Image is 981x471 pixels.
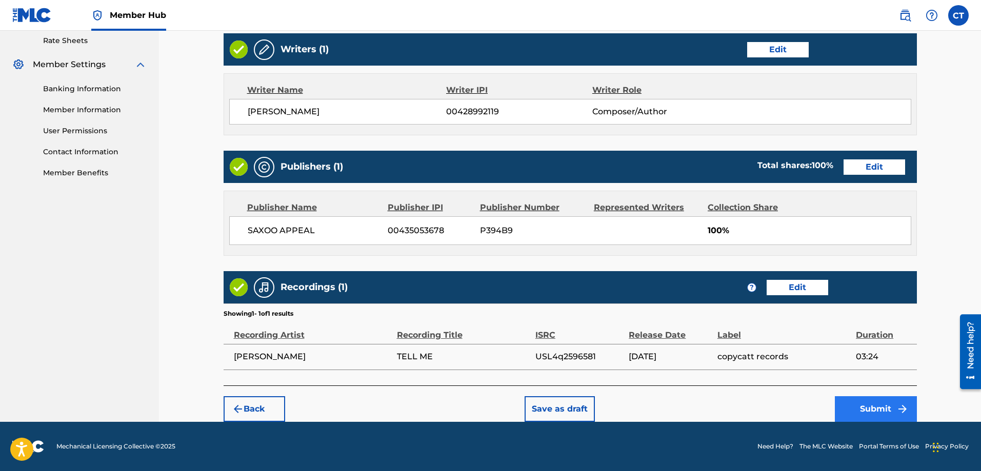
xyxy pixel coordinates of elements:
iframe: Resource Center [952,311,981,393]
span: Mechanical Licensing Collective © 2025 [56,442,175,451]
a: User Permissions [43,126,147,136]
p: Showing 1 - 1 of 1 results [224,309,293,318]
img: MLC Logo [12,8,52,23]
span: 03:24 [856,351,911,363]
img: Writers [258,44,270,56]
button: Save as draft [525,396,595,422]
div: Collection Share [708,201,807,214]
button: Submit [835,396,917,422]
div: Label [717,318,851,341]
button: Edit [747,42,809,57]
button: Edit [844,159,905,175]
span: ? [748,283,756,292]
img: help [926,9,938,22]
span: Composer/Author [592,106,725,118]
div: Recording Artist [234,318,392,341]
button: Back [224,396,285,422]
div: Writer Name [247,84,447,96]
a: The MLC Website [799,442,853,451]
a: Rate Sheets [43,35,147,46]
div: Duration [856,318,911,341]
a: Member Benefits [43,168,147,178]
div: Publisher Number [480,201,586,214]
div: Publisher IPI [388,201,472,214]
div: Writer Role [592,84,725,96]
div: Writer IPI [446,84,592,96]
span: SAXOO APPEAL [248,224,381,237]
span: Member Settings [33,58,106,71]
span: [DATE] [629,351,712,363]
a: Banking Information [43,84,147,94]
h5: Publishers (1) [281,161,343,173]
a: Portal Terms of Use [859,442,919,451]
a: Contact Information [43,147,147,157]
span: 00428992119 [446,106,592,118]
span: 100 % [812,160,833,170]
img: Member Settings [12,58,25,71]
span: TELL ME [397,351,530,363]
img: Valid [230,158,248,176]
img: Publishers [258,161,270,173]
img: Top Rightsholder [91,9,104,22]
span: [PERSON_NAME] [248,106,447,118]
div: Represented Writers [594,201,700,214]
span: P394B9 [480,224,586,237]
a: Need Help? [757,442,793,451]
div: Publisher Name [247,201,380,214]
span: USL4q2596581 [535,351,624,363]
div: ISRC [535,318,624,341]
button: Edit [767,280,828,295]
a: Member Information [43,105,147,115]
h5: Recordings (1) [281,281,348,293]
span: 100% [708,224,911,237]
span: 00435053678 [388,224,472,237]
div: User Menu [948,5,969,26]
img: search [899,9,911,22]
img: Recordings [258,281,270,294]
img: Valid [230,278,248,296]
a: Public Search [895,5,915,26]
div: Recording Title [397,318,530,341]
img: Valid [230,40,248,58]
a: Privacy Policy [925,442,969,451]
span: [PERSON_NAME] [234,351,392,363]
div: Help [922,5,942,26]
div: Release Date [629,318,712,341]
iframe: Chat Widget [930,422,981,471]
h5: Writers (1) [281,44,329,55]
span: Member Hub [110,9,166,21]
span: copycatt records [717,351,851,363]
img: logo [12,440,44,453]
div: Total shares: [757,159,833,172]
img: expand [134,58,147,71]
img: f7272a7cc735f4ea7f67.svg [896,403,909,415]
img: 7ee5dd4eb1f8a8e3ef2f.svg [232,403,244,415]
div: Drag [933,432,939,463]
